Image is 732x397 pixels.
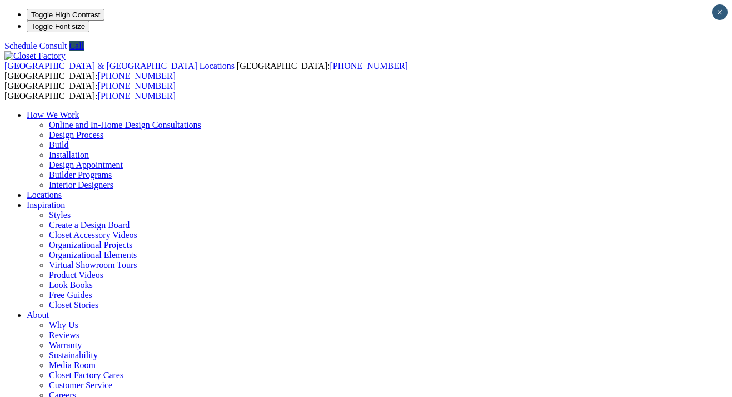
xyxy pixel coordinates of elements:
[27,310,49,320] a: About
[49,260,137,270] a: Virtual Showroom Tours
[49,160,123,170] a: Design Appointment
[49,130,103,140] a: Design Process
[49,320,78,330] a: Why Us
[4,51,66,61] img: Closet Factory
[49,340,82,350] a: Warranty
[49,280,93,290] a: Look Books
[49,370,123,380] a: Closet Factory Cares
[49,330,79,340] a: Reviews
[69,41,84,51] a: Call
[330,61,407,71] a: [PHONE_NUMBER]
[49,210,71,220] a: Styles
[49,240,132,250] a: Organizational Projects
[49,270,103,280] a: Product Videos
[49,350,98,360] a: Sustainability
[98,81,176,91] a: [PHONE_NUMBER]
[27,190,62,200] a: Locations
[4,61,408,81] span: [GEOGRAPHIC_DATA]: [GEOGRAPHIC_DATA]:
[49,290,92,300] a: Free Guides
[27,200,65,210] a: Inspiration
[49,120,201,130] a: Online and In-Home Design Consultations
[98,91,176,101] a: [PHONE_NUMBER]
[49,220,130,230] a: Create a Design Board
[49,250,137,260] a: Organizational Elements
[4,41,67,51] a: Schedule Consult
[4,61,237,71] a: [GEOGRAPHIC_DATA] & [GEOGRAPHIC_DATA] Locations
[31,11,100,19] span: Toggle High Contrast
[49,150,89,160] a: Installation
[27,9,104,21] button: Toggle High Contrast
[27,21,89,32] button: Toggle Font size
[49,170,112,180] a: Builder Programs
[4,81,176,101] span: [GEOGRAPHIC_DATA]: [GEOGRAPHIC_DATA]:
[49,380,112,390] a: Customer Service
[49,360,96,370] a: Media Room
[49,180,113,190] a: Interior Designers
[98,71,176,81] a: [PHONE_NUMBER]
[49,230,137,240] a: Closet Accessory Videos
[49,140,69,150] a: Build
[27,110,79,120] a: How We Work
[712,4,728,20] button: Close
[31,22,85,31] span: Toggle Font size
[49,300,98,310] a: Closet Stories
[4,61,235,71] span: [GEOGRAPHIC_DATA] & [GEOGRAPHIC_DATA] Locations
